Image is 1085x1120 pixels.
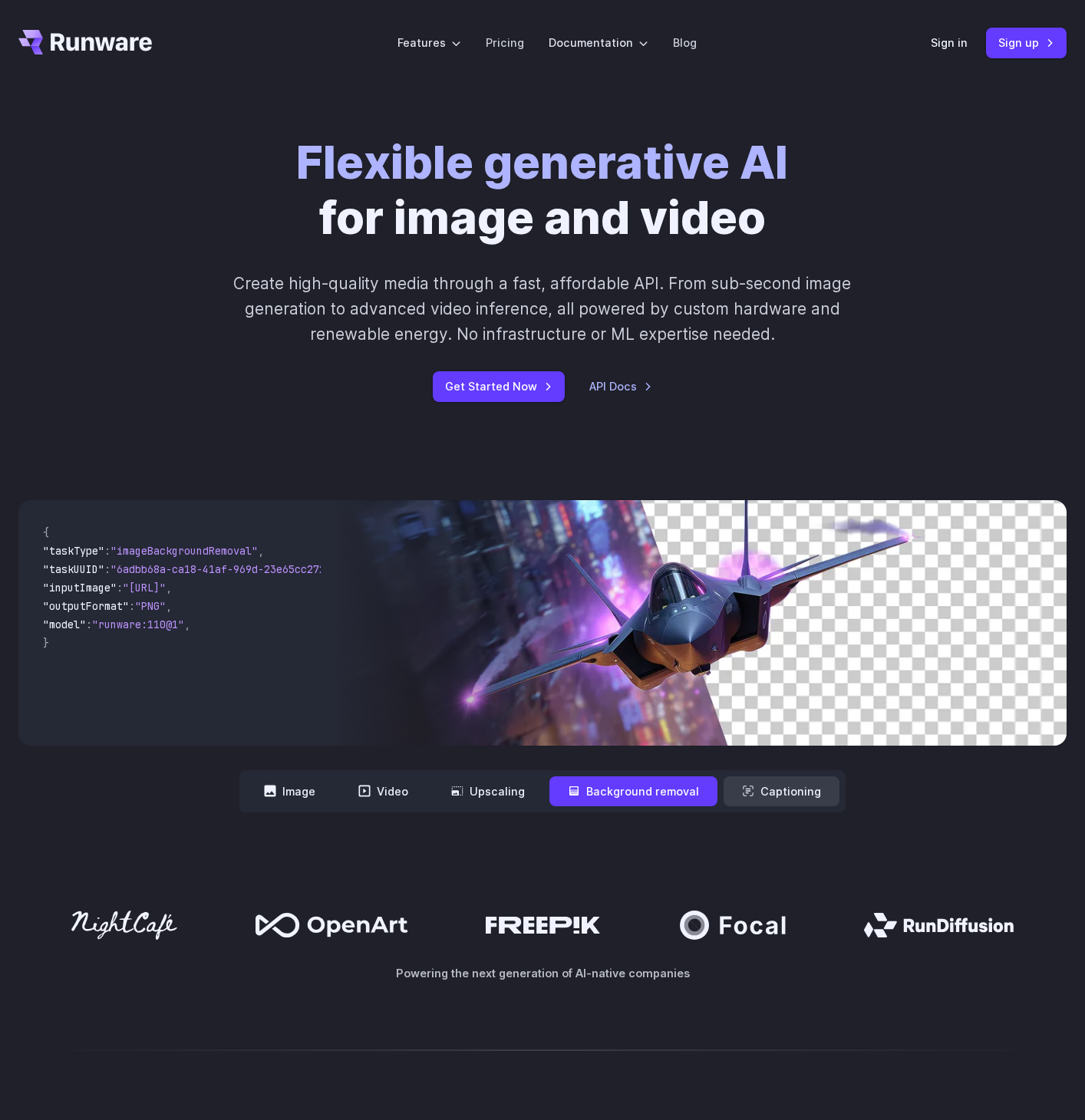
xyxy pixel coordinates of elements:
span: : [117,581,123,595]
span: , [184,618,190,631]
span: "imageBackgroundRemoval" [110,544,258,558]
span: , [166,599,172,613]
a: Sign in [931,34,968,51]
span: , [258,544,264,558]
button: Background removal [549,776,717,806]
span: { [43,525,49,539]
button: Video [340,776,427,806]
a: Sign up [986,28,1067,58]
h1: for image and video [296,135,788,246]
span: "inputImage" [43,581,117,595]
button: Image [246,776,334,806]
span: : [86,618,92,631]
span: "6adbb68a-ca18-41af-969d-23e65cc2729c" [110,562,344,576]
span: "runware:110@1" [92,618,184,631]
a: Go to / [18,30,152,54]
span: "PNG" [135,599,166,613]
label: Documentation [549,34,648,51]
a: Get Started Now [433,371,565,401]
strong: Flexible generative AI [296,134,788,190]
p: Create high-quality media through a fast, affordable API. From sub-second image generation to adv... [207,271,878,348]
a: API Docs [589,377,652,395]
span: "taskType" [43,544,104,558]
a: Blog [673,34,697,51]
span: } [43,636,49,650]
img: Futuristic stealth jet streaking through a neon-lit cityscape with glowing purple exhaust [333,500,1067,746]
span: "model" [43,618,86,631]
label: Features [397,34,461,51]
span: : [104,562,110,576]
span: "outputFormat" [43,599,129,613]
span: : [129,599,135,613]
span: : [104,544,110,558]
button: Upscaling [433,776,543,806]
button: Captioning [724,776,839,806]
p: Powering the next generation of AI-native companies [18,964,1067,982]
span: "[URL]" [123,581,166,595]
span: , [166,581,172,595]
span: "taskUUID" [43,562,104,576]
a: Pricing [486,34,524,51]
